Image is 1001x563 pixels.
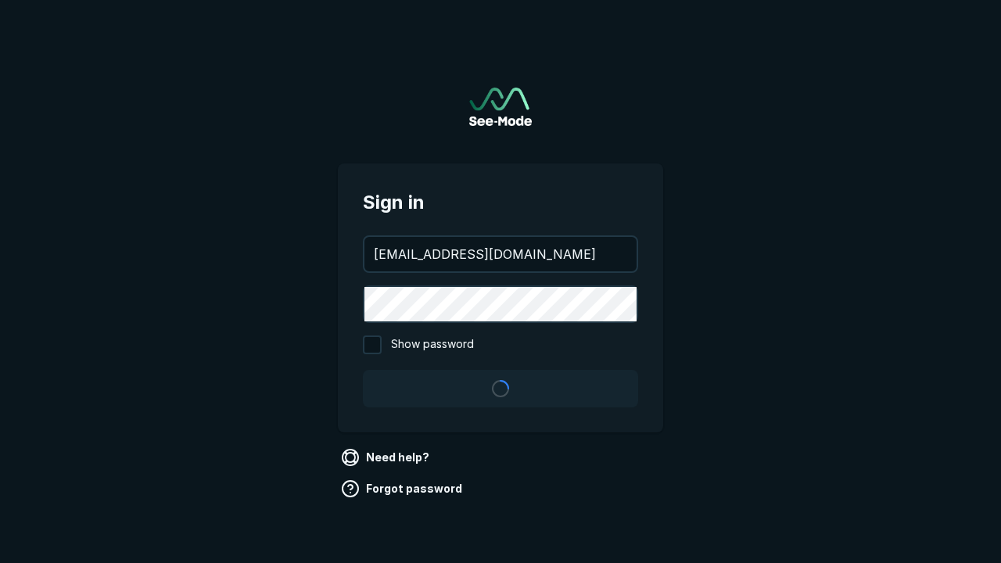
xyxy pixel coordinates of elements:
span: Show password [391,335,474,354]
img: See-Mode Logo [469,88,532,126]
span: Sign in [363,188,638,217]
a: Need help? [338,445,436,470]
a: Forgot password [338,476,468,501]
a: Go to sign in [469,88,532,126]
input: your@email.com [364,237,637,271]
